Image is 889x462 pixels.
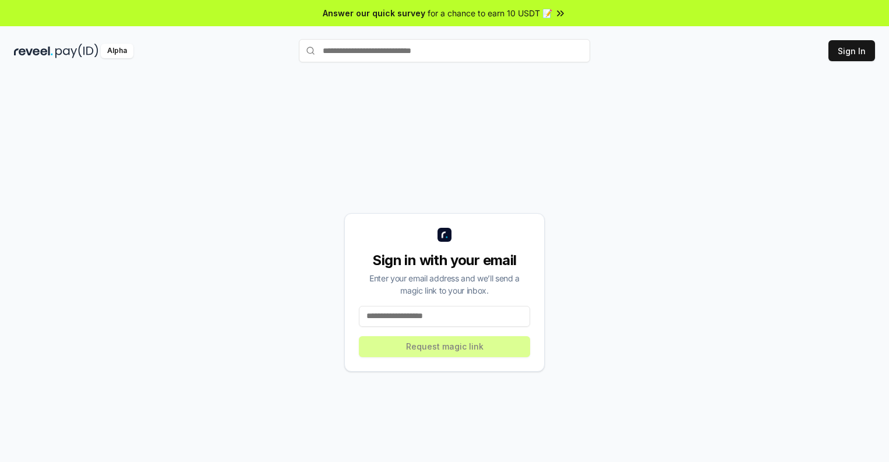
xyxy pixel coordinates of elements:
[55,44,98,58] img: pay_id
[14,44,53,58] img: reveel_dark
[438,228,451,242] img: logo_small
[359,251,530,270] div: Sign in with your email
[101,44,133,58] div: Alpha
[359,272,530,297] div: Enter your email address and we’ll send a magic link to your inbox.
[323,7,425,19] span: Answer our quick survey
[428,7,552,19] span: for a chance to earn 10 USDT 📝
[828,40,875,61] button: Sign In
